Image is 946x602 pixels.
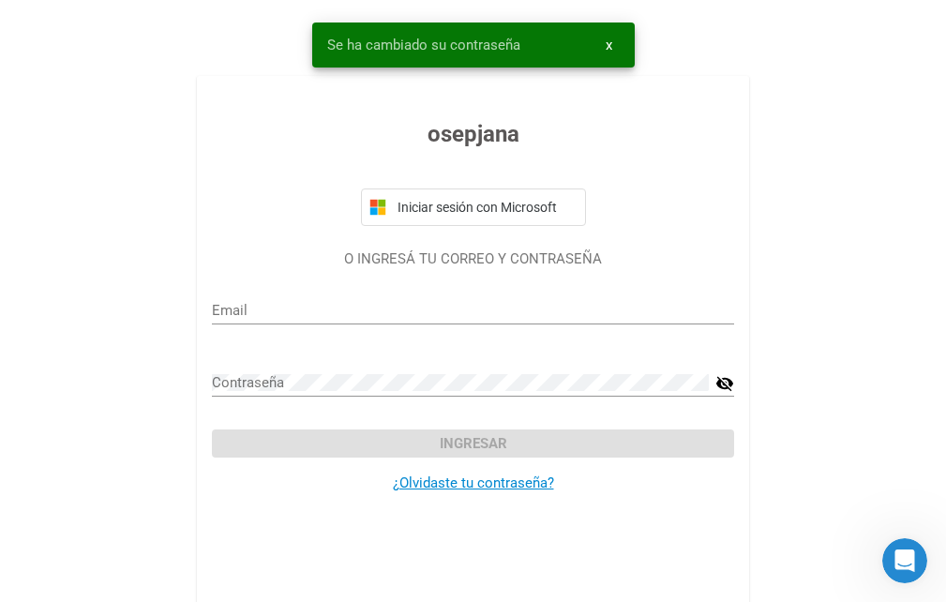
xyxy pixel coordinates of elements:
[715,372,734,395] mat-icon: visibility_off
[440,435,507,452] span: Ingresar
[394,200,578,215] span: Iniciar sesión con Microsoft
[393,474,554,491] a: ¿Olvidaste tu contraseña?
[212,429,734,458] button: Ingresar
[591,28,627,62] button: x
[882,538,927,583] iframe: Intercom live chat
[212,248,734,270] p: O INGRESÁ TU CORREO Y CONTRASEÑA
[606,37,612,53] span: x
[212,117,734,151] h3: osepjana
[327,36,520,54] span: Se ha cambiado su contraseña
[361,188,586,226] button: Iniciar sesión con Microsoft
